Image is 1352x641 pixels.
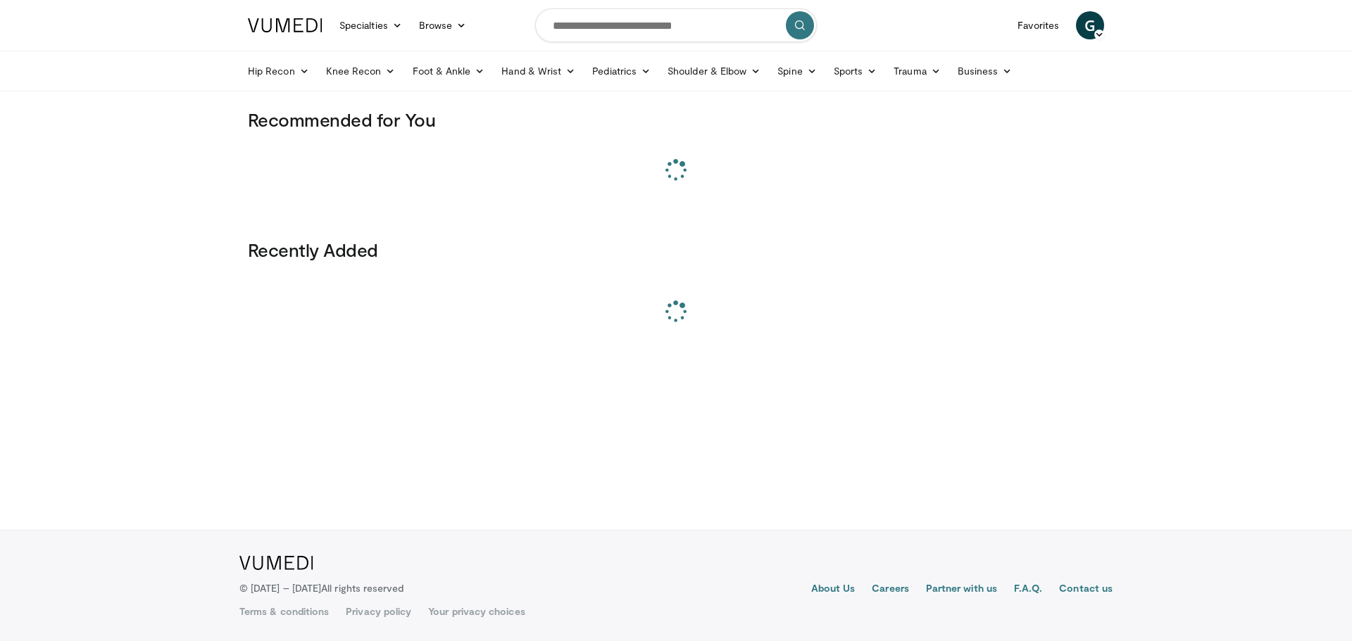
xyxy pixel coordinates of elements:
a: Knee Recon [318,57,404,85]
a: Shoulder & Elbow [659,57,769,85]
a: G [1076,11,1104,39]
a: Specialties [331,11,411,39]
a: Trauma [885,57,949,85]
a: Browse [411,11,475,39]
a: Foot & Ankle [404,57,494,85]
h3: Recommended for You [248,108,1104,131]
input: Search topics, interventions [535,8,817,42]
a: Partner with us [926,581,997,598]
a: About Us [811,581,856,598]
img: VuMedi Logo [248,18,323,32]
span: All rights reserved [321,582,403,594]
a: Pediatrics [584,57,659,85]
h3: Recently Added [248,239,1104,261]
a: Hand & Wrist [493,57,584,85]
img: VuMedi Logo [239,556,313,570]
a: Careers [872,581,909,598]
a: Favorites [1009,11,1068,39]
a: F.A.Q. [1014,581,1042,598]
p: © [DATE] – [DATE] [239,581,404,595]
a: Sports [825,57,886,85]
a: Privacy policy [346,604,411,618]
a: Terms & conditions [239,604,329,618]
a: Your privacy choices [428,604,525,618]
a: Business [949,57,1021,85]
a: Contact us [1059,581,1113,598]
a: Spine [769,57,825,85]
a: Hip Recon [239,57,318,85]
